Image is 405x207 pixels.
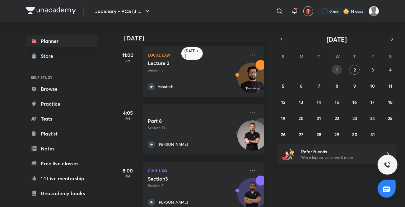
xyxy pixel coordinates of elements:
button: October 7, 2025 [314,81,324,91]
button: October 5, 2025 [278,81,288,91]
button: October 28, 2025 [314,129,324,139]
a: Browse [26,83,98,95]
button: October 23, 2025 [350,113,360,123]
p: PM [115,174,140,178]
button: October 29, 2025 [332,129,342,139]
h6: SELF STUDY [26,72,98,83]
button: October 31, 2025 [368,129,378,139]
a: Company Logo [26,7,76,16]
abbr: October 11, 2025 [389,83,392,89]
button: October 26, 2025 [278,129,288,139]
button: October 18, 2025 [385,97,395,107]
abbr: October 27, 2025 [299,131,303,137]
img: avatar [305,8,311,14]
abbr: Sunday [282,53,285,59]
img: ttu [384,161,391,168]
button: October 10, 2025 [368,81,378,91]
button: October 15, 2025 [332,97,342,107]
abbr: October 16, 2025 [352,99,357,105]
h5: 4:05 [115,109,140,117]
p: Ashutosh [158,84,173,90]
button: October 2, 2025 [350,65,360,75]
abbr: October 15, 2025 [335,99,339,105]
button: October 3, 2025 [368,65,378,75]
abbr: October 5, 2025 [282,83,285,89]
abbr: October 10, 2025 [370,83,375,89]
p: [PERSON_NAME] [158,142,188,147]
h5: Lecture 3 [148,60,225,66]
button: October 14, 2025 [314,97,324,107]
abbr: October 30, 2025 [352,131,357,137]
p: Session 3 [148,183,245,189]
p: Local Law [148,51,245,59]
h6: [DATE] [184,48,195,58]
img: Company Logo [26,7,76,14]
abbr: October 13, 2025 [299,99,303,105]
p: AM [115,59,140,62]
abbr: October 23, 2025 [352,115,357,121]
p: Session 3 [148,67,245,73]
button: October 17, 2025 [368,97,378,107]
h5: 11:00 [115,51,140,59]
button: October 13, 2025 [296,97,306,107]
abbr: October 1, 2025 [336,67,338,73]
button: October 25, 2025 [385,113,395,123]
abbr: Tuesday [318,53,320,59]
h6: Refer friends [301,148,378,155]
button: October 1, 2025 [332,65,342,75]
abbr: Friday [371,53,374,59]
p: Win a laptop, vouchers & more [301,155,378,160]
button: October 16, 2025 [350,97,360,107]
button: October 24, 2025 [368,113,378,123]
abbr: October 25, 2025 [388,115,393,121]
button: Judiciary - PCS (J ... [91,5,155,17]
img: referral [282,148,295,160]
a: Unacademy books [26,187,98,200]
button: October 12, 2025 [278,97,288,107]
abbr: October 29, 2025 [334,131,339,137]
button: [DATE] [286,35,388,44]
button: avatar [303,6,313,16]
abbr: October 19, 2025 [281,115,286,121]
button: October 27, 2025 [296,129,306,139]
abbr: October 31, 2025 [370,131,375,137]
abbr: October 4, 2025 [389,67,392,73]
a: Store [26,50,98,62]
h4: [DATE] [124,34,270,42]
h5: 8:00 [115,167,140,174]
a: Practice [26,98,98,110]
abbr: October 24, 2025 [370,115,375,121]
img: streak [343,8,349,14]
a: Free live classes [26,157,98,170]
p: Session 18 [148,125,245,131]
abbr: Thursday [353,53,356,59]
a: Planner [26,35,98,47]
button: October 9, 2025 [350,81,360,91]
button: October 8, 2025 [332,81,342,91]
abbr: Monday [300,53,303,59]
abbr: October 9, 2025 [353,83,356,89]
p: [PERSON_NAME] [158,200,188,205]
abbr: October 14, 2025 [317,99,321,105]
button: October 11, 2025 [385,81,395,91]
abbr: October 12, 2025 [281,99,285,105]
img: Shivangee Singh [369,6,379,16]
abbr: October 3, 2025 [371,67,374,73]
a: Tests [26,113,98,125]
abbr: October 6, 2025 [300,83,302,89]
abbr: October 28, 2025 [317,131,321,137]
p: Civil Law [148,167,245,174]
button: October 4, 2025 [385,65,395,75]
button: October 6, 2025 [296,81,306,91]
abbr: October 26, 2025 [281,131,286,137]
a: Playlist [26,127,98,140]
div: Store [41,52,57,60]
img: Avatar [238,66,268,96]
button: October 30, 2025 [350,129,360,139]
button: October 22, 2025 [332,113,342,123]
button: October 19, 2025 [278,113,288,123]
h5: Section3 [148,176,225,182]
span: [DATE] [327,35,347,44]
abbr: Wednesday [335,53,340,59]
abbr: October 8, 2025 [336,83,338,89]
